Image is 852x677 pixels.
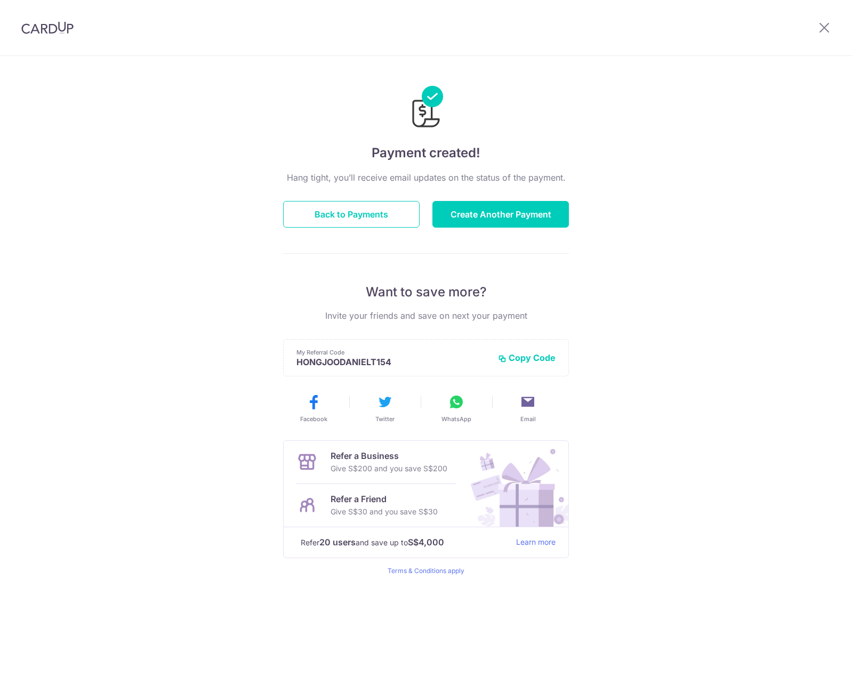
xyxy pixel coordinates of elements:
img: CardUp [21,21,74,34]
a: Terms & Conditions apply [388,567,464,575]
button: Create Another Payment [432,201,569,228]
span: WhatsApp [441,415,471,423]
span: Twitter [375,415,395,423]
img: Refer [461,441,568,527]
a: Learn more [516,536,556,549]
strong: S$4,000 [408,536,444,549]
p: Refer and save up to [301,536,508,549]
p: Invite your friends and save on next your payment [283,309,569,322]
span: Facebook [300,415,327,423]
h4: Payment created! [283,143,569,163]
strong: 20 users [319,536,356,549]
button: Email [496,393,559,423]
button: Copy Code [498,352,556,363]
p: Refer a Business [331,449,447,462]
button: WhatsApp [425,393,488,423]
button: Back to Payments [283,201,420,228]
p: Hang tight, you’ll receive email updates on the status of the payment. [283,171,569,184]
button: Twitter [353,393,416,423]
img: Payments [409,86,443,131]
p: Refer a Friend [331,493,438,505]
p: My Referral Code [296,348,489,357]
p: Want to save more? [283,284,569,301]
p: Give S$30 and you save S$30 [331,505,438,518]
p: Give S$200 and you save S$200 [331,462,447,475]
button: Facebook [282,393,345,423]
p: HONGJOODANIELT154 [296,357,489,367]
span: Email [520,415,536,423]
